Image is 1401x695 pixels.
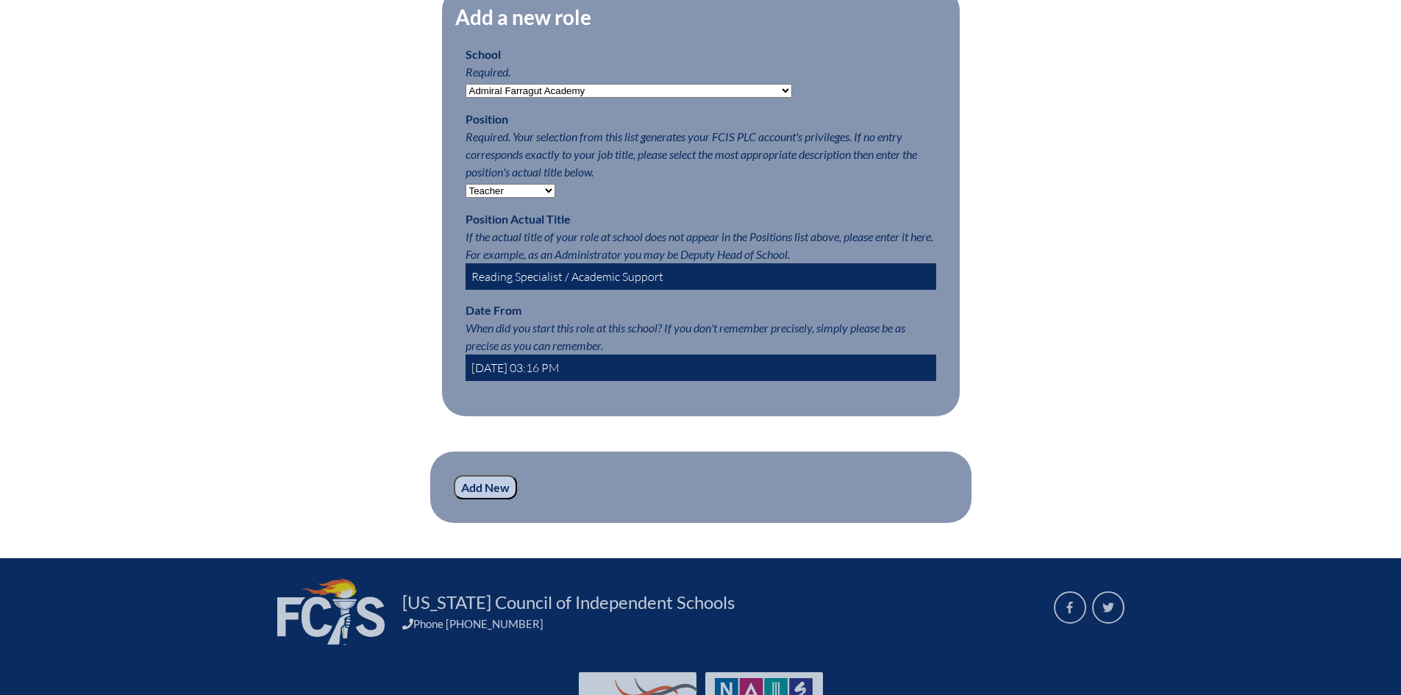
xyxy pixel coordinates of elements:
[466,65,510,79] span: Required.
[402,617,1036,630] div: Phone [PHONE_NUMBER]
[466,212,571,226] label: Position Actual Title
[454,4,593,29] legend: Add a new role
[466,129,917,179] span: Required. Your selection from this list generates your FCIS PLC account's privileges. If no entry...
[396,591,741,614] a: [US_STATE] Council of Independent Schools
[466,47,501,61] label: School
[466,321,905,352] span: When did you start this role at this school? If you don't remember precisely, simply please be as...
[466,229,933,261] span: If the actual title of your role at school does not appear in the Positions list above, please en...
[454,475,517,500] input: Add New
[466,112,508,126] label: Position
[277,579,385,645] img: FCIS_logo_white
[466,303,521,317] label: Date From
